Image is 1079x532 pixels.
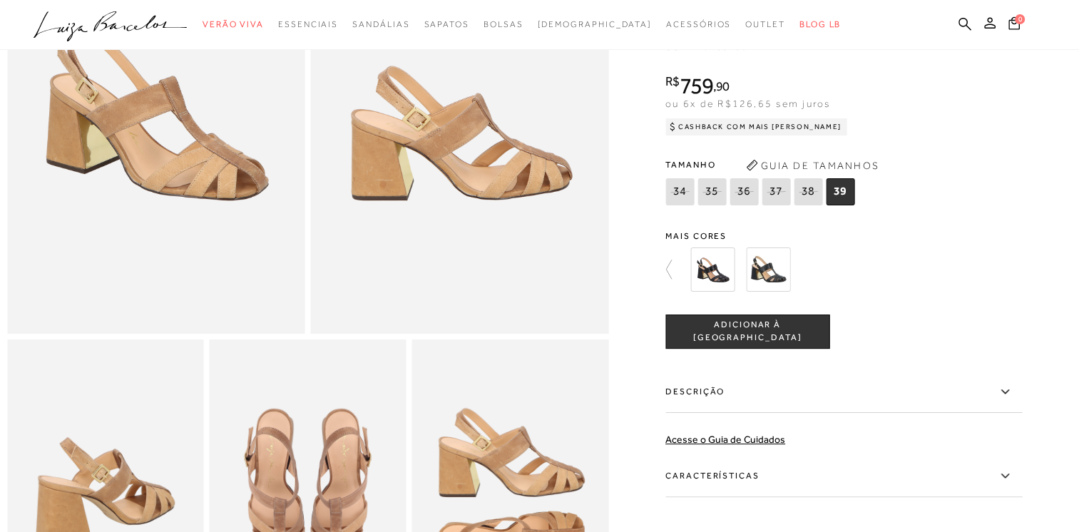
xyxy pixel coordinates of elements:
[352,19,409,29] span: Sandálias
[666,11,731,38] a: categoryNavScreenReaderText
[746,247,790,292] img: SANDÁLIA SEMI ABERTA EM COURO PRETO E SALTO ALTO BLOCO
[1004,16,1024,35] button: 0
[424,11,469,38] a: categoryNavScreenReaderText
[745,19,785,29] span: Outlet
[741,154,884,177] button: Guia de Tamanhos
[665,75,680,88] i: R$
[716,78,730,93] span: 90
[537,19,652,29] span: [DEMOGRAPHIC_DATA]
[537,11,652,38] a: noSubCategoriesText
[665,314,829,349] button: ADICIONAR À [GEOGRAPHIC_DATA]
[1015,14,1025,24] span: 0
[799,19,841,29] span: BLOG LB
[794,178,822,205] span: 38
[665,456,1022,497] label: Características
[278,19,338,29] span: Essenciais
[762,178,790,205] span: 37
[745,11,785,38] a: categoryNavScreenReaderText
[713,80,730,93] i: ,
[697,178,726,205] span: 35
[665,372,1022,413] label: Descrição
[484,11,523,38] a: categoryNavScreenReaderText
[680,73,713,98] span: 759
[665,232,1022,240] span: Mais cores
[690,247,735,292] img: SANDÁLIA SEMI ABERTA EM COURO CROCO PRETO E SALTO ALTO BLOCO
[278,11,338,38] a: categoryNavScreenReaderText
[665,434,785,445] a: Acesse o Guia de Cuidados
[826,178,854,205] span: 39
[665,118,847,135] div: Cashback com Mais [PERSON_NAME]
[730,178,758,205] span: 36
[665,154,858,175] span: Tamanho
[424,19,469,29] span: Sapatos
[799,11,841,38] a: BLOG LB
[203,19,264,29] span: Verão Viva
[665,178,694,205] span: 34
[666,319,829,344] span: ADICIONAR À [GEOGRAPHIC_DATA]
[666,19,731,29] span: Acessórios
[665,98,830,109] span: ou 6x de R$126,65 sem juros
[352,11,409,38] a: categoryNavScreenReaderText
[203,11,264,38] a: categoryNavScreenReaderText
[484,19,523,29] span: Bolsas
[665,43,951,51] div: CÓD:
